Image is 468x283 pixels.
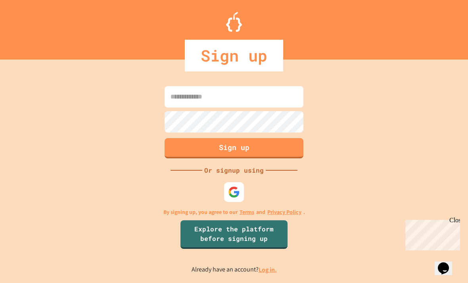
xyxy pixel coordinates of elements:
[192,265,277,275] p: Already have an account?
[185,40,283,71] div: Sign up
[435,251,460,275] iframe: chat widget
[202,166,266,175] div: Or signup using
[165,138,303,158] button: Sign up
[240,208,254,216] a: Terms
[163,208,305,216] p: By signing up, you agree to our and .
[226,12,242,32] img: Logo.svg
[180,220,288,249] a: Explore the platform before signing up
[402,217,460,250] iframe: chat widget
[228,186,240,198] img: google-icon.svg
[267,208,301,216] a: Privacy Policy
[3,3,55,50] div: Chat with us now!Close
[259,266,277,274] a: Log in.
